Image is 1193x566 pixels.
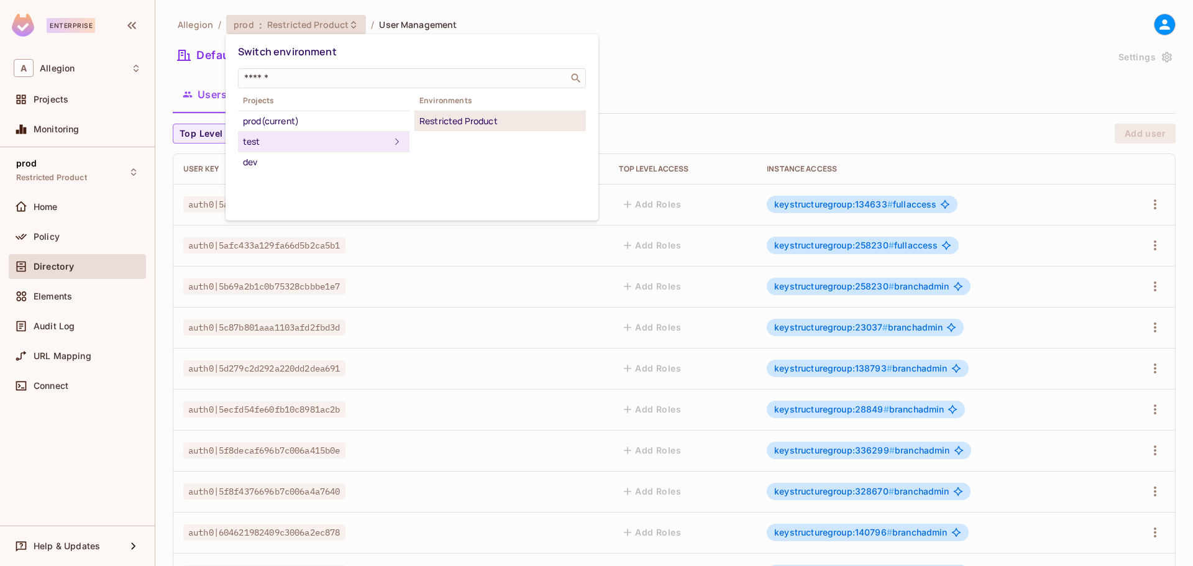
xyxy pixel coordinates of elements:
[238,45,337,58] span: Switch environment
[243,134,390,149] div: test
[243,155,405,170] div: dev
[419,114,581,129] div: Restricted Product
[238,96,409,106] span: Projects
[243,114,405,129] div: prod (current)
[414,96,586,106] span: Environments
